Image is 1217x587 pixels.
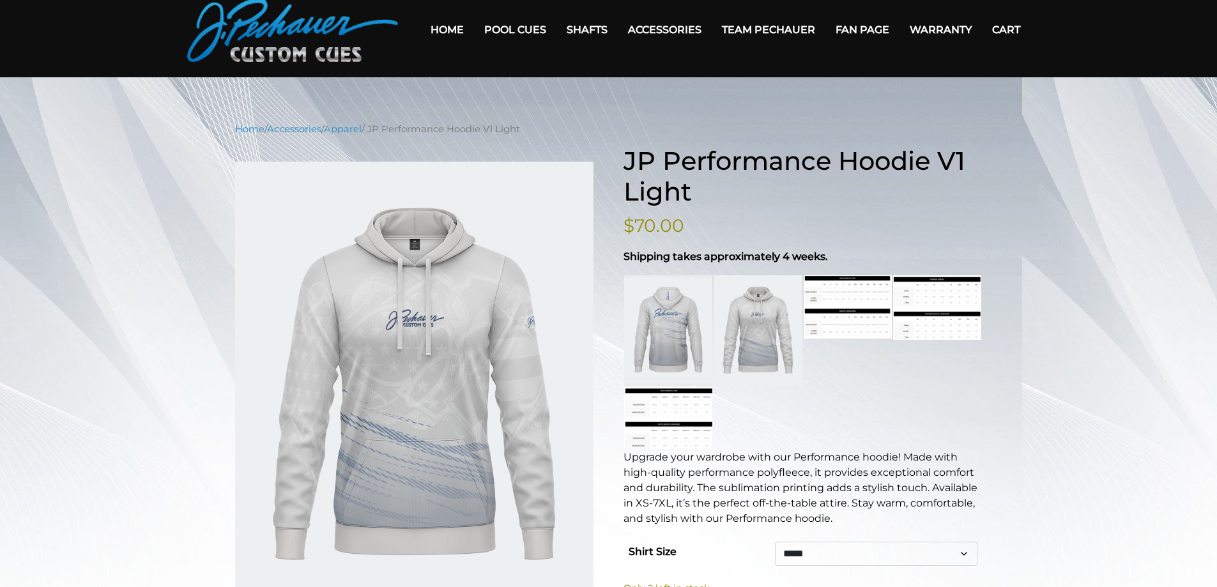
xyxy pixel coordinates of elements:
a: Team Pechauer [712,13,825,46]
span: $ [624,215,634,236]
label: Shirt Size [629,542,677,562]
a: Pool Cues [474,13,556,46]
bdi: 70.00 [624,215,684,236]
a: Shafts [556,13,618,46]
a: Home [235,123,264,135]
h1: JP Performance Hoodie V1 Light [624,146,983,207]
a: Accessories [618,13,712,46]
a: Accessories [267,123,321,135]
a: Warranty [899,13,982,46]
a: Apparel [324,123,362,135]
a: Cart [982,13,1030,46]
a: Home [420,13,474,46]
p: Upgrade your wardrobe with our Performance hoodie! Made with high-quality performance polyfleece,... [624,450,983,526]
strong: Shipping takes approximately 4 weeks. [624,250,828,263]
a: Fan Page [825,13,899,46]
nav: Breadcrumb [235,122,983,136]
